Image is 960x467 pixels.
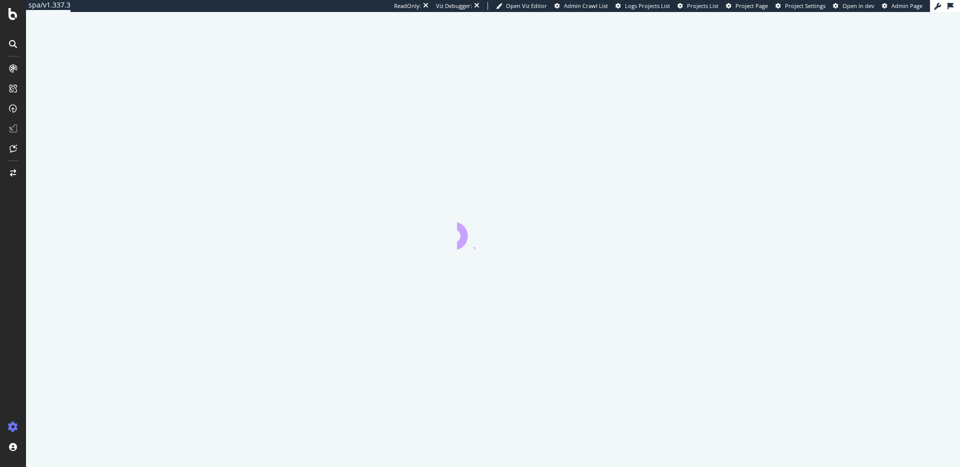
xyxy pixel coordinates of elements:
a: Project Page [726,2,768,10]
a: Projects List [677,2,718,10]
div: ReadOnly: [394,2,421,10]
span: Logs Projects List [625,2,670,9]
span: Projects List [687,2,718,9]
span: Project Settings [785,2,825,9]
span: Project Page [735,2,768,9]
div: Viz Debugger: [436,2,472,10]
a: Open Viz Editor [496,2,547,10]
span: Admin Crawl List [564,2,608,9]
a: Admin Crawl List [554,2,608,10]
div: animation [457,213,529,249]
a: Admin Page [882,2,922,10]
a: Open in dev [833,2,874,10]
span: Open Viz Editor [506,2,547,9]
span: Admin Page [891,2,922,9]
span: Open in dev [842,2,874,9]
a: Logs Projects List [615,2,670,10]
a: Project Settings [775,2,825,10]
